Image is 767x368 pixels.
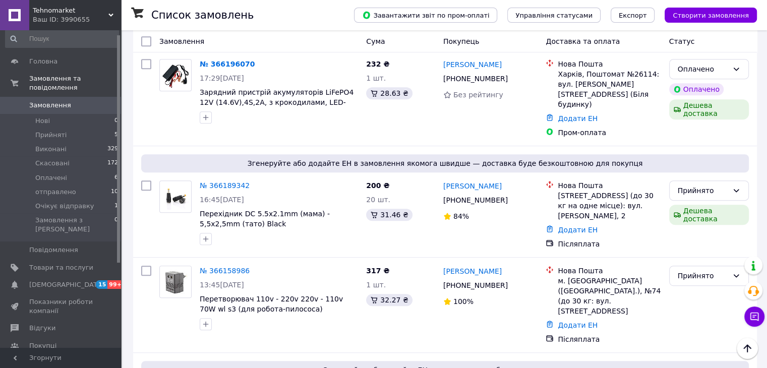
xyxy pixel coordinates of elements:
[114,131,118,140] span: 5
[114,173,118,182] span: 6
[443,266,502,276] a: [PERSON_NAME]
[558,59,661,69] div: Нова Пошта
[443,181,502,191] a: [PERSON_NAME]
[366,267,389,275] span: 317 ₴
[33,15,121,24] div: Ваш ID: 3990655
[114,202,118,211] span: 1
[200,60,255,68] a: № 366196070
[200,210,330,228] a: Перехідник DC 5.5x2.1mm (мама) - 5,5х2,5mm (тато) Black
[678,185,728,196] div: Прийнято
[546,37,620,45] span: Доставка та оплата
[35,173,67,182] span: Оплачені
[366,87,412,99] div: 28.63 ₴
[507,8,601,23] button: Управління статусами
[366,60,389,68] span: 232 ₴
[160,183,191,210] img: Фото товару
[453,297,474,305] span: 100%
[619,12,647,19] span: Експорт
[29,297,93,316] span: Показники роботи компанії
[35,188,76,197] span: отправлено
[453,212,469,220] span: 84%
[29,101,71,110] span: Замовлення
[35,145,67,154] span: Виконані
[29,341,56,350] span: Покупці
[669,99,749,119] div: Дешева доставка
[453,91,503,99] span: Без рейтингу
[558,321,598,329] a: Додати ЕН
[35,116,50,126] span: Нові
[5,30,119,48] input: Пошук
[558,334,661,344] div: Післяплата
[200,88,353,116] a: Зарядний пристрій акумуляторів LiFePO4 12V (14.6V),4S,2A, з крокодилами, LED-індикація
[558,128,661,138] div: Пром-оплата
[366,196,390,204] span: 20 шт.
[159,59,192,91] a: Фото товару
[558,69,661,109] div: Харків, Поштомат №26114: вул. [PERSON_NAME][STREET_ADDRESS] (Біля будинку)
[678,64,728,75] div: Оплачено
[159,180,192,213] a: Фото товару
[200,295,343,313] a: Перетворювач 110v - 220v 220v - 110v 70W wl s3 (для робота-пилососа)
[159,266,192,298] a: Фото товару
[200,74,244,82] span: 17:29[DATE]
[200,196,244,204] span: 16:45[DATE]
[200,181,250,190] a: № 366189342
[362,11,489,20] span: Завантажити звіт по пром-оплаті
[111,188,118,197] span: 10
[611,8,655,23] button: Експорт
[669,83,724,95] div: Оплачено
[35,216,114,234] span: Замовлення з [PERSON_NAME]
[366,74,386,82] span: 1 шт.
[29,280,104,289] span: [DEMOGRAPHIC_DATA]
[673,12,749,19] span: Створити замовлення
[669,205,749,225] div: Дешева доставка
[443,59,502,70] a: [PERSON_NAME]
[665,8,757,23] button: Створити замовлення
[33,6,108,15] span: Tehnomarket
[558,276,661,316] div: м. [GEOGRAPHIC_DATA] ([GEOGRAPHIC_DATA].), №74 (до 30 кг: вул. [STREET_ADDRESS]
[114,116,118,126] span: 0
[145,158,745,168] span: Згенеруйте або додайте ЕН в замовлення якомога швидше — доставка буде безкоштовною для покупця
[441,278,510,292] div: [PHONE_NUMBER]
[669,37,695,45] span: Статус
[366,37,385,45] span: Cума
[558,114,598,122] a: Додати ЕН
[107,145,118,154] span: 329
[159,37,204,45] span: Замовлення
[558,226,598,234] a: Додати ЕН
[366,294,412,306] div: 32.27 ₴
[29,74,121,92] span: Замовлення та повідомлення
[558,266,661,276] div: Нова Пошта
[558,180,661,191] div: Нова Пошта
[655,11,757,19] a: Створити замовлення
[441,72,510,86] div: [PHONE_NUMBER]
[107,159,118,168] span: 172
[114,216,118,234] span: 0
[29,246,78,255] span: Повідомлення
[29,263,93,272] span: Товари та послуги
[678,270,728,281] div: Прийнято
[558,239,661,249] div: Післяплата
[35,159,70,168] span: Скасовані
[96,280,107,289] span: 15
[515,12,593,19] span: Управління статусами
[366,209,412,221] div: 31.46 ₴
[35,202,94,211] span: Очікує відправку
[29,57,57,66] span: Головна
[200,281,244,289] span: 13:45[DATE]
[35,131,67,140] span: Прийняті
[200,267,250,275] a: № 366158986
[441,193,510,207] div: [PHONE_NUMBER]
[366,181,389,190] span: 200 ₴
[443,37,479,45] span: Покупець
[151,9,254,21] h1: Список замовлень
[160,62,191,89] img: Фото товару
[744,306,764,327] button: Чат з покупцем
[29,324,55,333] span: Відгуки
[737,338,758,359] button: Наверх
[160,266,191,297] img: Фото товару
[558,191,661,221] div: [STREET_ADDRESS] (до 30 кг на одне місце): вул. [PERSON_NAME], 2
[366,281,386,289] span: 1 шт.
